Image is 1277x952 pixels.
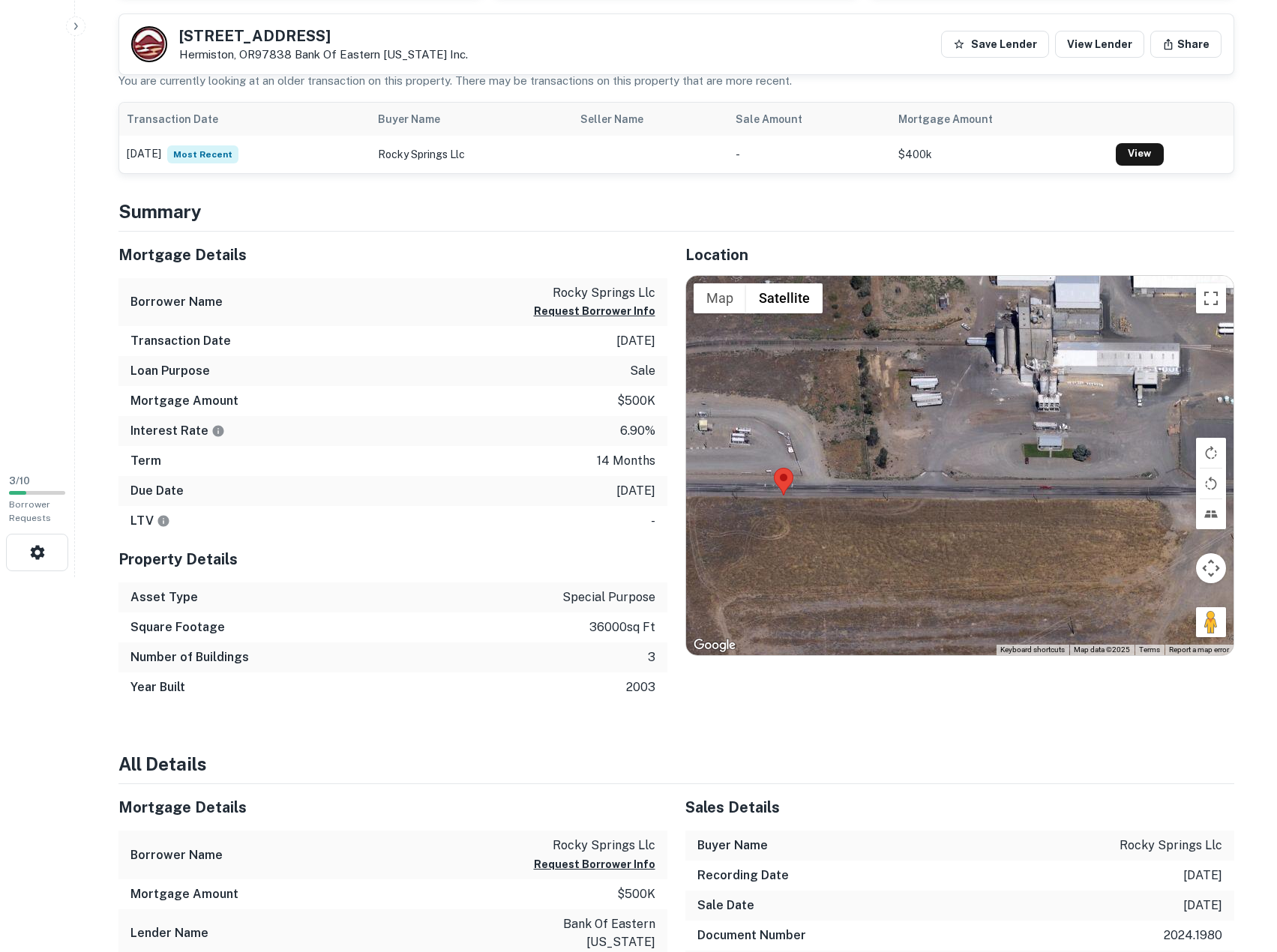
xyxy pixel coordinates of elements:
span: Most Recent [167,145,238,163]
h6: Number of Buildings [130,648,249,666]
button: Drag Pegman onto the map to open Street View [1196,607,1226,637]
th: Buyer Name [370,103,573,136]
h5: [STREET_ADDRESS] [179,28,468,43]
p: [DATE] [616,482,655,500]
h6: Borrower Name [130,846,223,864]
h6: Document Number [697,927,806,945]
th: Mortgage Amount [891,103,1108,136]
p: [DATE] [1183,867,1222,885]
h5: Property Details [118,548,667,570]
h6: Mortgage Amount [130,392,238,410]
td: $400k [891,136,1108,173]
p: You are currently looking at an older transaction on this property. There may be transactions on ... [118,72,1234,90]
h6: Buyer Name [697,837,768,855]
h5: Mortgage Details [118,244,667,266]
p: [DATE] [1183,897,1222,915]
p: rocky springs llc [1120,837,1222,855]
p: $500k [617,392,655,410]
svg: LTVs displayed on the website are for informational purposes only and may be reported incorrectly... [157,514,170,528]
p: 3 [648,648,655,666]
button: Share [1150,31,1222,58]
p: $500k [617,885,655,903]
h6: Transaction Date [130,332,231,350]
span: Map data ©2025 [1074,645,1130,654]
p: Hermiston, OR97838 [179,48,468,61]
h6: Term [130,452,161,470]
h6: Recording Date [697,867,789,885]
span: 3 / 10 [9,475,30,486]
button: Keyboard shortcuts [1000,645,1065,655]
iframe: Chat Widget [1202,832,1277,904]
p: - [651,512,655,530]
button: Rotate map clockwise [1196,438,1226,468]
button: Show street map [694,283,746,313]
p: bank of eastern [US_STATE] [520,915,655,951]
p: rocky springs llc [534,284,655,302]
p: 2003 [626,678,655,696]
a: Terms (opens in new tab) [1139,645,1160,654]
a: Report a map error [1169,645,1229,654]
button: Toggle fullscreen view [1196,283,1226,313]
td: [DATE] [119,136,371,173]
h4: Summary [118,198,1234,225]
h6: Sale Date [697,897,754,915]
h6: Year Built [130,678,185,696]
button: Request Borrower Info [534,302,655,320]
h6: Borrower Name [130,293,223,311]
h5: Location [685,244,1234,266]
h4: All Details [118,750,1234,777]
h6: LTV [130,512,170,530]
p: [DATE] [616,332,655,350]
h6: Loan Purpose [130,362,210,380]
td: - [728,136,891,173]
button: Map camera controls [1196,553,1226,583]
th: Transaction Date [119,103,371,136]
th: Seller Name [573,103,728,136]
h5: Sales Details [685,796,1234,819]
p: 36000 sq ft [589,618,655,636]
h6: Asset Type [130,588,198,606]
p: 2024.1980 [1164,927,1222,945]
p: 14 months [597,452,655,470]
a: View [1116,143,1164,166]
td: rocky springs llc [370,136,573,173]
button: Request Borrower Info [534,855,655,873]
button: Tilt map [1196,499,1226,529]
h6: Mortgage Amount [130,885,238,903]
h6: Lender Name [130,924,208,942]
a: Open this area in Google Maps (opens a new window) [690,636,739,655]
img: Google [690,636,739,655]
button: Rotate map counterclockwise [1196,469,1226,498]
p: sale [630,362,655,380]
button: Show satellite imagery [746,283,823,313]
th: Sale Amount [728,103,891,136]
svg: The interest rates displayed on the website are for informational purposes only and may be report... [211,424,225,438]
h6: Due Date [130,482,184,500]
button: Save Lender [941,31,1049,58]
p: special purpose [562,588,655,606]
span: Borrower Requests [9,499,51,523]
h5: Mortgage Details [118,796,667,819]
a: Bank Of Eastern [US_STATE] Inc. [295,48,468,61]
a: View Lender [1055,31,1144,58]
h6: Interest Rate [130,422,225,440]
p: 6.90% [620,422,655,440]
p: rocky springs llc [534,837,655,855]
h6: Square Footage [130,618,225,636]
